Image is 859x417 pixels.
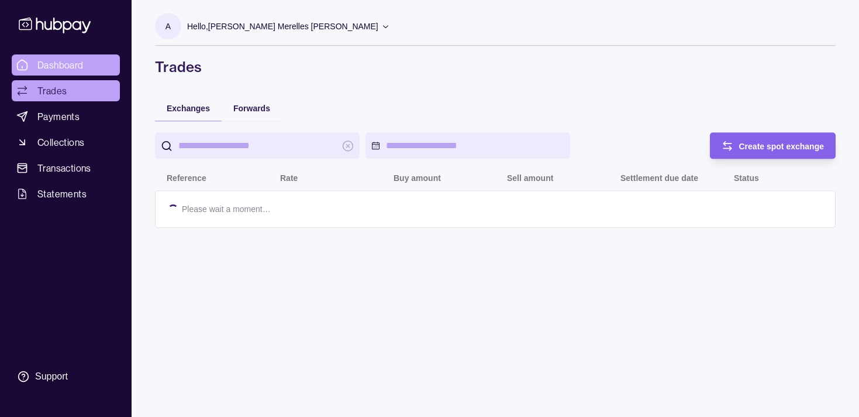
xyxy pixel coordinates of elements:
[37,161,91,175] span: Transactions
[37,110,80,124] span: Payments
[12,106,120,127] a: Payments
[734,173,759,183] p: Status
[280,173,298,183] p: Rate
[710,132,836,159] button: Create spot exchange
[12,158,120,179] a: Transactions
[739,142,824,151] span: Create spot exchange
[37,135,84,149] span: Collections
[37,187,87,201] span: Statements
[12,183,120,204] a: Statements
[187,20,378,33] p: Hello, [PERSON_NAME] Merelles [PERSON_NAME]
[35,370,68,383] div: Support
[12,80,120,101] a: Trades
[178,132,336,159] input: search
[167,104,210,113] span: Exchanges
[507,173,553,183] p: Sell amount
[620,173,698,183] p: Settlement due date
[37,58,84,72] span: Dashboard
[182,203,271,216] p: Please wait a moment…
[155,57,836,76] h1: Trades
[12,54,120,76] a: Dashboard
[37,84,67,98] span: Trades
[233,104,270,113] span: Forwards
[12,364,120,389] a: Support
[12,132,120,153] a: Collections
[167,173,206,183] p: Reference
[165,20,171,33] p: A
[394,173,441,183] p: Buy amount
